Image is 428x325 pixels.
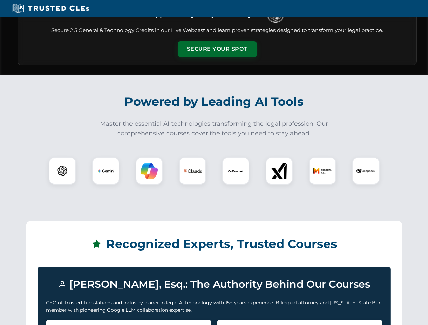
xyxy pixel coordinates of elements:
[141,162,158,179] img: Copilot Logo
[38,232,391,256] h2: Recognized Experts, Trusted Courses
[46,299,382,314] p: CEO of Trusted Translations and industry leader in legal AI technology with 15+ years experience....
[26,27,408,35] p: Secure 2.5 General & Technology Credits in our Live Webcast and learn proven strategies designed ...
[227,162,244,179] img: CoCounsel Logo
[26,90,402,113] h2: Powered by Leading AI Tools
[92,157,119,185] div: Gemini
[222,157,249,185] div: CoCounsel
[313,161,332,180] img: Mistral AI Logo
[46,275,382,294] h3: [PERSON_NAME], Esq.: The Authority Behind Our Courses
[49,157,76,185] div: ChatGPT
[53,161,72,181] img: ChatGPT Logo
[97,162,114,179] img: Gemini Logo
[266,157,293,185] div: xAI
[96,119,333,138] p: Master the essential AI technologies transforming the legal profession. Our comprehensive courses...
[271,162,288,179] img: xAI Logo
[356,161,375,180] img: DeepSeek Logo
[178,41,257,57] button: Secure Your Spot
[10,3,91,14] img: Trusted CLEs
[309,157,336,185] div: Mistral AI
[352,157,380,185] div: DeepSeek
[136,157,163,185] div: Copilot
[183,161,202,180] img: Claude Logo
[179,157,206,185] div: Claude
